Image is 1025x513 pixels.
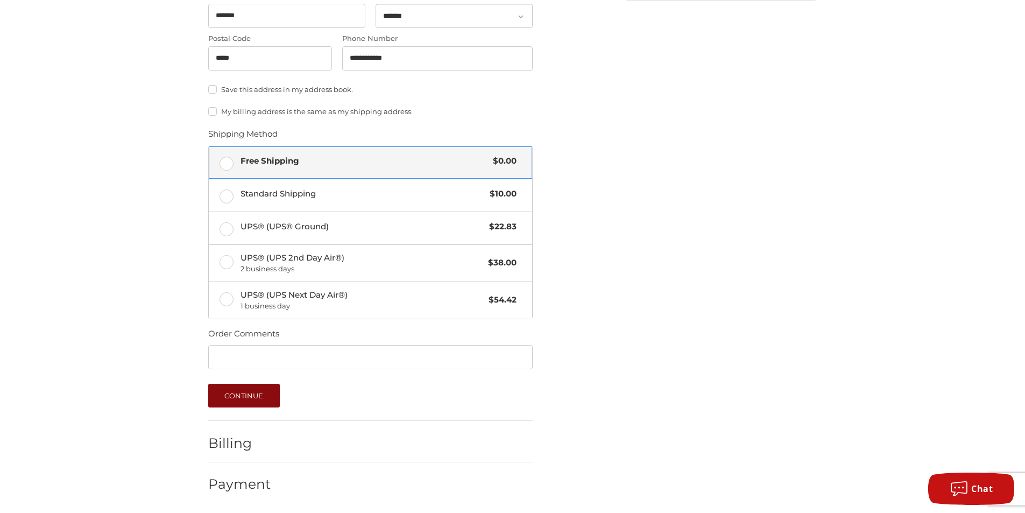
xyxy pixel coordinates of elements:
[208,384,280,407] button: Continue
[208,107,533,116] label: My billing address is the same as my shipping address.
[241,188,485,200] span: Standard Shipping
[484,221,517,233] span: $22.83
[241,264,483,275] span: 2 business days
[342,33,533,44] label: Phone Number
[208,85,533,94] label: Save this address in my address book.
[483,257,517,269] span: $38.00
[484,188,517,200] span: $10.00
[483,294,517,306] span: $54.42
[208,128,278,145] legend: Shipping Method
[241,301,484,312] span: 1 business day
[208,476,271,493] h2: Payment
[208,435,271,452] h2: Billing
[241,289,484,312] span: UPS® (UPS Next Day Air®)
[928,473,1014,505] button: Chat
[971,483,993,495] span: Chat
[208,33,332,44] label: Postal Code
[241,221,484,233] span: UPS® (UPS® Ground)
[487,155,517,167] span: $0.00
[208,328,279,345] legend: Order Comments
[241,155,488,167] span: Free Shipping
[241,252,483,275] span: UPS® (UPS 2nd Day Air®)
